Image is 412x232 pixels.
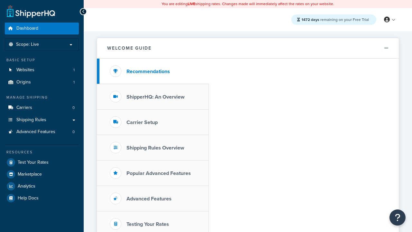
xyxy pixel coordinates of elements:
[126,221,169,227] h3: Testing Your Rates
[5,157,79,168] a: Test Your Rates
[302,17,369,23] span: remaining on your Free Trial
[389,209,406,226] button: Open Resource Center
[5,64,79,76] li: Websites
[73,80,75,85] span: 1
[18,160,49,165] span: Test Your Rates
[5,23,79,34] a: Dashboard
[5,76,79,88] li: Origins
[5,126,79,138] a: Advanced Features0
[73,67,75,73] span: 1
[16,117,46,123] span: Shipping Rules
[107,46,152,51] h2: Welcome Guide
[16,67,34,73] span: Websites
[5,192,79,204] a: Help Docs
[5,102,79,114] a: Carriers0
[18,184,35,189] span: Analytics
[5,64,79,76] a: Websites1
[16,105,32,111] span: Carriers
[5,95,79,100] div: Manage Shipping
[16,42,39,47] span: Scope: Live
[5,102,79,114] li: Carriers
[16,80,31,85] span: Origins
[126,69,170,74] h3: Recommendations
[16,129,55,135] span: Advanced Features
[18,172,42,177] span: Marketplace
[72,105,75,111] span: 0
[126,120,158,125] h3: Carrier Setup
[18,196,39,201] span: Help Docs
[16,26,38,31] span: Dashboard
[5,169,79,180] a: Marketplace
[126,94,184,100] h3: ShipperHQ: An Overview
[5,180,79,192] a: Analytics
[5,57,79,63] div: Basic Setup
[302,17,319,23] strong: 1472 days
[72,129,75,135] span: 0
[5,114,79,126] a: Shipping Rules
[5,150,79,155] div: Resources
[5,76,79,88] a: Origins1
[5,126,79,138] li: Advanced Features
[126,196,172,202] h3: Advanced Features
[188,1,195,7] b: LIVE
[126,145,184,151] h3: Shipping Rules Overview
[126,170,191,176] h3: Popular Advanced Features
[97,38,399,59] button: Welcome Guide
